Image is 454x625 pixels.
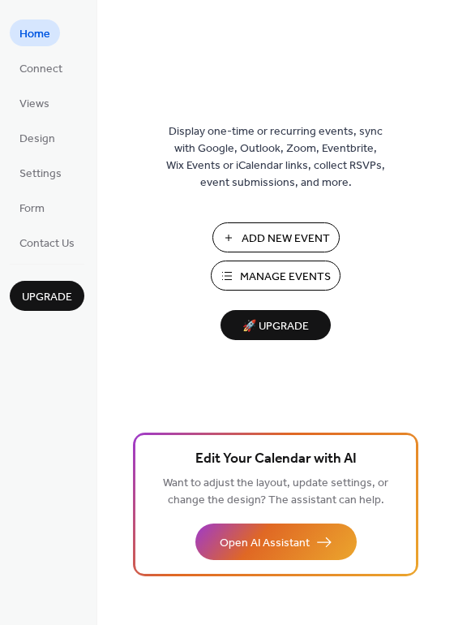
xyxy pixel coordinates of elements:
[19,200,45,218] span: Form
[19,131,55,148] span: Design
[10,281,84,311] button: Upgrade
[19,96,49,113] span: Views
[10,159,71,186] a: Settings
[221,310,331,340] button: 🚀 Upgrade
[10,124,65,151] a: Design
[19,61,62,78] span: Connect
[22,289,72,306] span: Upgrade
[163,472,388,511] span: Want to adjust the layout, update settings, or change the design? The assistant can help.
[230,316,321,338] span: 🚀 Upgrade
[19,235,75,252] span: Contact Us
[10,194,54,221] a: Form
[19,26,50,43] span: Home
[195,524,357,560] button: Open AI Assistant
[10,54,72,81] a: Connect
[220,535,310,552] span: Open AI Assistant
[10,89,59,116] a: Views
[166,123,385,192] span: Display one-time or recurring events, sync with Google, Outlook, Zoom, Eventbrite, Wix Events or ...
[19,166,62,183] span: Settings
[10,19,60,46] a: Home
[212,222,340,252] button: Add New Event
[242,231,330,248] span: Add New Event
[10,229,84,256] a: Contact Us
[240,269,331,286] span: Manage Events
[211,261,340,291] button: Manage Events
[195,448,357,471] span: Edit Your Calendar with AI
